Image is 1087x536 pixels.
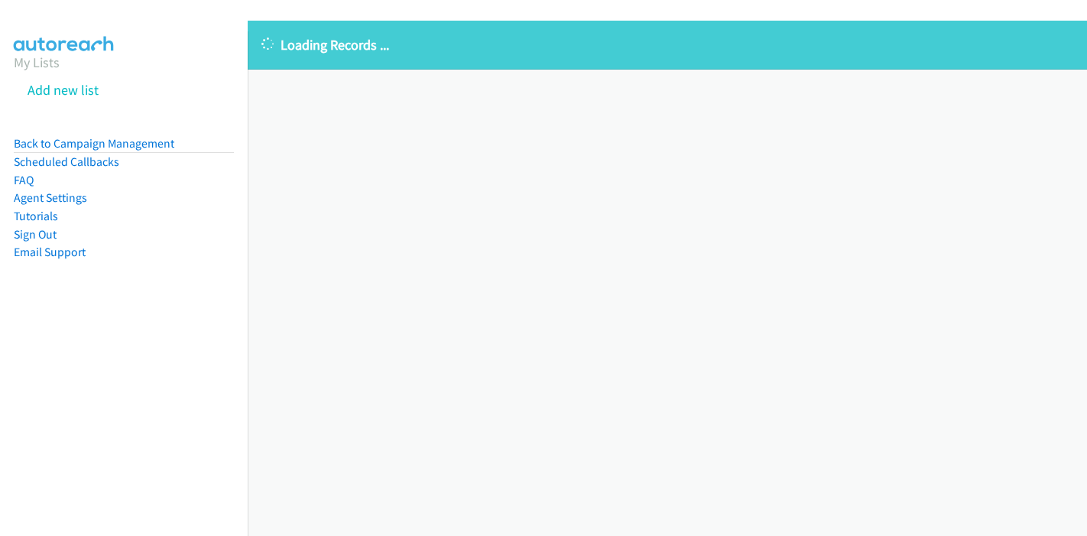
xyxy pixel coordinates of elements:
[14,136,174,151] a: Back to Campaign Management
[14,209,58,223] a: Tutorials
[14,227,57,242] a: Sign Out
[261,34,1073,55] p: Loading Records ...
[14,245,86,259] a: Email Support
[14,173,34,187] a: FAQ
[14,54,60,71] a: My Lists
[14,190,87,205] a: Agent Settings
[14,154,119,169] a: Scheduled Callbacks
[28,81,99,99] a: Add new list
